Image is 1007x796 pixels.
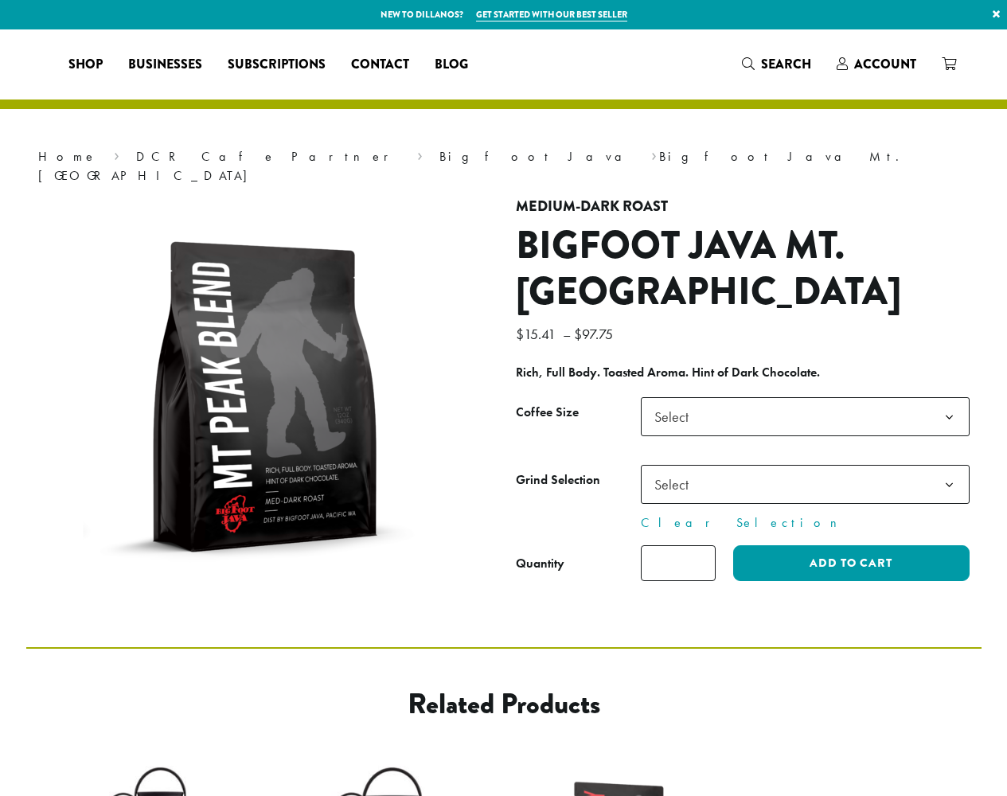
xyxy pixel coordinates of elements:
span: › [417,142,423,166]
label: Grind Selection [516,469,641,492]
button: Add to cart [733,545,969,581]
span: Shop [68,55,103,75]
span: – [563,325,571,343]
a: Get started with our best seller [476,8,627,21]
span: Account [854,55,916,73]
label: Coffee Size [516,401,641,424]
img: Big Foot Java Mt. Peak Blend | 12 oz [66,198,464,596]
nav: Breadcrumb [38,147,970,185]
h2: Related products [154,687,853,721]
a: Home [38,148,97,165]
span: Select [648,401,705,432]
input: Product quantity [641,545,716,581]
span: $ [574,325,582,343]
span: Subscriptions [228,55,326,75]
a: Bigfoot Java [439,148,634,165]
span: Search [761,55,811,73]
h4: Medium-Dark Roast [516,198,970,216]
a: Clear Selection [641,513,970,533]
span: › [114,142,119,166]
span: Businesses [128,55,202,75]
bdi: 15.41 [516,325,560,343]
a: Search [729,51,824,77]
a: Shop [56,52,115,77]
span: Blog [435,55,468,75]
span: › [651,142,657,166]
b: Rich, Full Body. Toasted Aroma. Hint of Dark Chocolate. [516,364,820,380]
span: $ [516,325,524,343]
span: Select [641,397,970,436]
a: DCR Cafe Partner [136,148,400,165]
h1: Bigfoot Java Mt. [GEOGRAPHIC_DATA] [516,223,970,314]
span: Select [648,469,705,500]
div: Quantity [516,554,564,573]
span: Select [641,465,970,504]
span: Contact [351,55,409,75]
bdi: 97.75 [574,325,617,343]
